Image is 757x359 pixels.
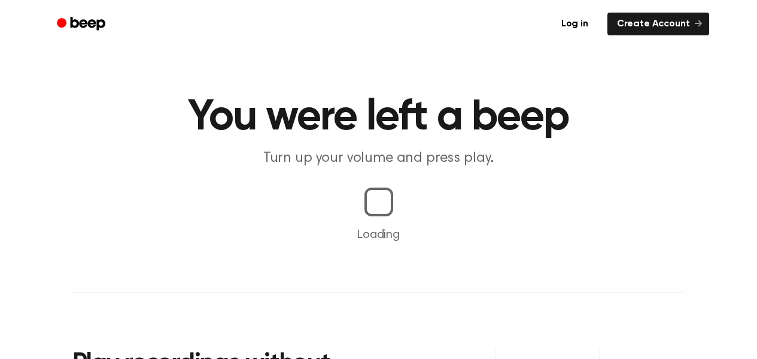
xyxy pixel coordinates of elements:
p: Turn up your volume and press play. [149,149,609,168]
a: Beep [48,13,116,36]
a: Create Account [607,13,709,35]
a: Log in [549,10,600,38]
p: Loading [14,226,743,244]
h1: You were left a beep [72,96,685,139]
